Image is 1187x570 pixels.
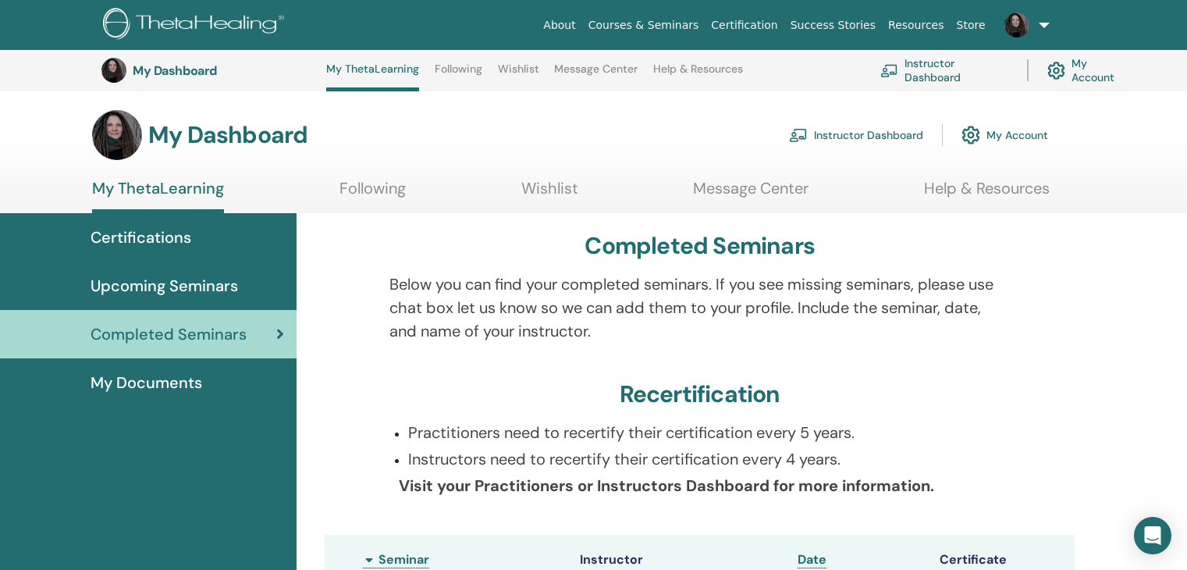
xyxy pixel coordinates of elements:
a: Help & Resources [924,179,1050,209]
img: default.jpg [92,110,142,160]
a: Message Center [554,62,638,87]
a: Certification [705,11,784,40]
h3: My Dashboard [133,63,289,78]
p: Practitioners need to recertify their certification every 5 years. [408,421,1011,444]
img: logo.png [103,8,290,43]
a: My Account [961,118,1048,152]
p: Instructors need to recertify their certification every 4 years. [408,447,1011,471]
img: default.jpg [101,58,126,83]
a: Instructor Dashboard [880,53,1008,87]
a: Help & Resources [653,62,743,87]
a: Wishlist [521,179,578,209]
img: default.jpg [1004,12,1029,37]
a: Store [951,11,992,40]
a: Instructor Dashboard [789,118,923,152]
a: Message Center [693,179,809,209]
a: My ThetaLearning [326,62,419,91]
span: Completed Seminars [91,322,247,346]
a: Resources [882,11,951,40]
a: Success Stories [784,11,882,40]
h3: Recertification [620,380,780,408]
h3: Completed Seminars [585,232,815,260]
img: cog.svg [961,122,980,148]
a: Following [339,179,406,209]
img: chalkboard-teacher.svg [789,128,808,142]
span: My Documents [91,371,202,394]
a: My Account [1047,53,1130,87]
a: Following [435,62,482,87]
a: About [537,11,581,40]
span: Upcoming Seminars [91,274,238,297]
img: chalkboard-teacher.svg [880,64,898,77]
a: Courses & Seminars [582,11,705,40]
span: Certifications [91,226,191,249]
p: Below you can find your completed seminars. If you see missing seminars, please use chat box let ... [389,273,1011,343]
h3: My Dashboard [148,121,307,149]
b: Visit your Practitioners or Instructors Dashboard for more information. [399,476,934,496]
span: Date [798,551,826,568]
img: cog.svg [1047,58,1065,84]
a: My ThetaLearning [92,179,224,213]
a: Date [798,551,826,568]
a: Wishlist [498,62,539,87]
div: Open Intercom Messenger [1134,517,1171,554]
